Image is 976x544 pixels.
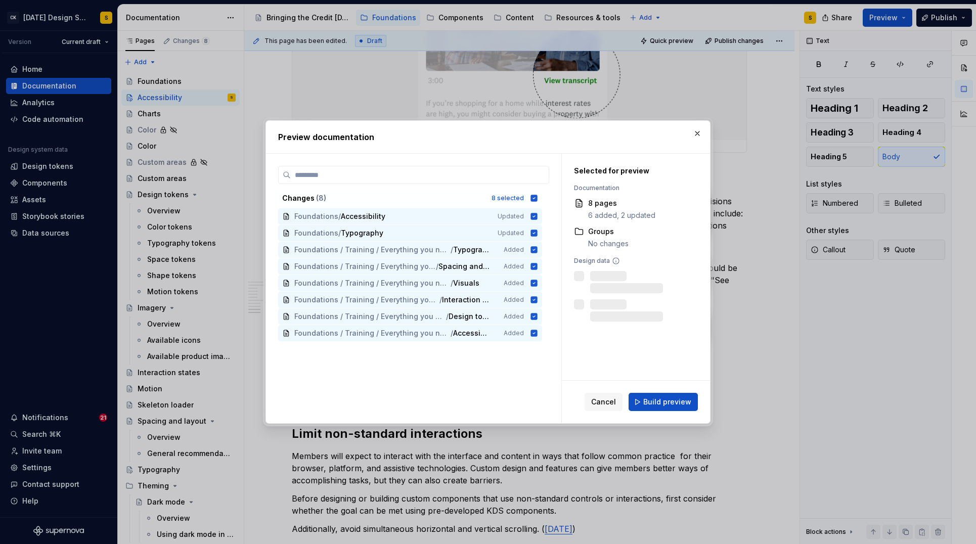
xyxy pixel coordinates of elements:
[294,261,436,271] span: Foundations / Training / Everything you need to know
[588,226,629,237] div: Groups
[294,211,338,221] span: Foundations
[436,261,438,271] span: /
[282,193,485,203] div: Changes
[439,295,442,305] span: /
[492,194,524,202] div: 8 selected
[574,166,693,176] div: Selected for preview
[451,245,453,255] span: /
[278,131,698,143] h2: Preview documentation
[643,397,691,407] span: Build preview
[588,239,629,249] div: No changes
[453,245,490,255] span: Typography
[574,257,693,265] div: Design data
[504,262,524,270] span: Added
[294,278,451,288] span: Foundations / Training / Everything you need to know
[316,194,326,202] span: ( 8 )
[591,397,616,407] span: Cancel
[453,278,479,288] span: Visuals
[504,296,524,304] span: Added
[449,311,490,322] span: Design tokens
[338,211,341,221] span: /
[498,212,524,220] span: Updated
[294,311,446,322] span: Foundations / Training / Everything you need to know
[442,295,490,305] span: Interaction states
[504,312,524,321] span: Added
[453,328,490,338] span: Accessibility
[438,261,490,271] span: Spacing and layout
[294,295,439,305] span: Foundations / Training / Everything you need to know
[294,228,338,238] span: Foundations
[588,210,655,220] div: 6 added, 2 updated
[446,311,449,322] span: /
[498,229,524,237] span: Updated
[451,328,453,338] span: /
[451,278,453,288] span: /
[338,228,341,238] span: /
[294,328,451,338] span: Foundations / Training / Everything you need to know
[588,198,655,208] div: 8 pages
[504,279,524,287] span: Added
[629,393,698,411] button: Build preview
[585,393,623,411] button: Cancel
[504,329,524,337] span: Added
[294,245,451,255] span: Foundations / Training / Everything you need to know
[341,228,383,238] span: Typography
[504,246,524,254] span: Added
[574,184,693,192] div: Documentation
[341,211,385,221] span: Accessibility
